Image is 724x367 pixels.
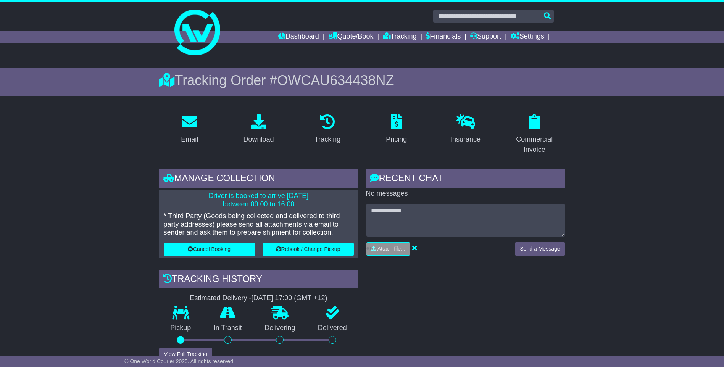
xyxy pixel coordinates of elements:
div: Download [243,134,274,145]
div: Commercial Invoice [509,134,560,155]
a: Support [470,31,501,43]
div: Estimated Delivery - [159,294,358,303]
a: Commercial Invoice [504,111,565,158]
div: Email [181,134,198,145]
p: Delivering [253,324,307,332]
button: View Full Tracking [159,348,212,361]
button: Send a Message [515,242,565,256]
a: Dashboard [278,31,319,43]
div: Tracking [314,134,340,145]
div: [DATE] 17:00 (GMT +12) [252,294,327,303]
button: Cancel Booking [164,243,255,256]
a: Insurance [445,111,485,147]
p: Driver is booked to arrive [DATE] between 09:00 to 16:00 [164,192,354,208]
a: Pricing [381,111,412,147]
a: Financials [426,31,461,43]
a: Settings [511,31,544,43]
div: Tracking history [159,270,358,290]
p: Pickup [159,324,203,332]
p: Delivered [306,324,358,332]
div: Pricing [386,134,407,145]
a: Tracking [383,31,416,43]
a: Download [238,111,279,147]
a: Tracking [310,111,345,147]
div: RECENT CHAT [366,169,565,190]
div: Insurance [450,134,481,145]
span: © One World Courier 2025. All rights reserved. [124,358,235,364]
a: Quote/Book [328,31,373,43]
a: Email [176,111,203,147]
div: Manage collection [159,169,358,190]
span: OWCAU634438NZ [277,72,394,88]
div: Tracking Order # [159,72,565,89]
button: Rebook / Change Pickup [263,243,354,256]
p: * Third Party (Goods being collected and delivered to third party addresses) please send all atta... [164,212,354,237]
p: In Transit [202,324,253,332]
p: No messages [366,190,565,198]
